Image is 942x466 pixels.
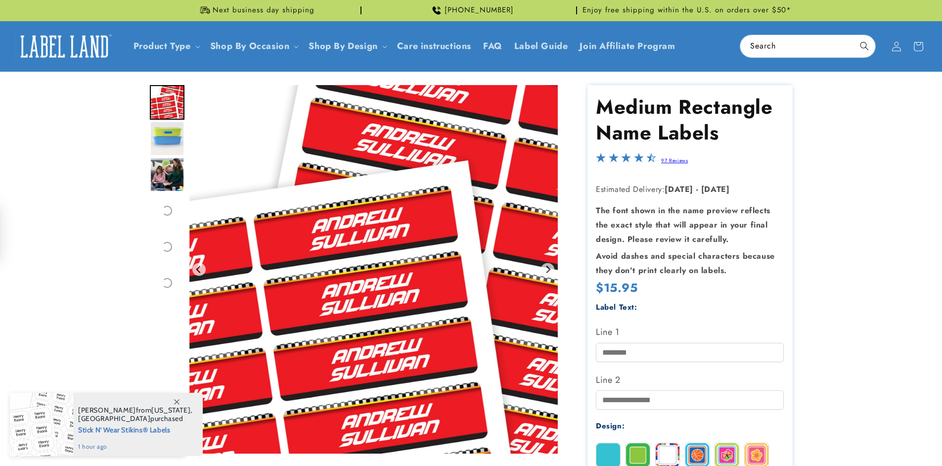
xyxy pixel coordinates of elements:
[596,420,625,431] label: Design:
[583,5,791,15] span: Enjoy free shipping within the U.S. on orders over $50*
[596,155,656,167] span: 4.7-star overall rating
[150,121,184,156] div: Go to slide 2
[665,184,693,195] strong: [DATE]
[78,442,192,451] span: 1 hour ago
[150,157,184,192] img: Medium Rectangle Name Labels - Label Land
[309,40,377,52] a: Shop By Design
[580,41,675,52] span: Join Affiliate Program
[843,423,932,456] iframe: Gorgias live chat messenger
[477,35,508,58] a: FAQ
[596,250,775,276] strong: Avoid dashes and special characters because they don’t print clearly on labels.
[596,280,638,295] span: $15.95
[150,193,184,228] div: Go to slide 4
[596,302,637,313] label: Label Text:
[150,266,184,300] div: Go to slide 6
[853,35,875,57] button: Search
[661,157,688,164] a: 97 Reviews
[596,94,784,145] h1: Medium Rectangle Name Labels
[15,31,114,62] img: Label Land
[78,423,192,435] span: Stick N' Wear Stikins® Labels
[303,35,391,58] summary: Shop By Design
[391,35,477,58] a: Care instructions
[701,184,730,195] strong: [DATE]
[150,121,184,156] img: Basketball design name label applied to a tupperware food container
[397,41,471,52] span: Care instructions
[574,35,681,58] a: Join Affiliate Program
[150,85,184,120] img: Medium Rectangle Name Labels - Label Land
[11,27,118,65] a: Label Land
[696,184,699,195] strong: -
[596,205,770,245] strong: The font shown in the name preview reflects the exact style that will appear in your final design...
[445,5,514,15] span: [PHONE_NUMBER]
[483,41,502,52] span: FAQ
[150,85,184,120] div: Go to slide 1
[596,372,784,388] label: Line 2
[210,41,290,52] span: Shop By Occasion
[596,183,784,197] p: Estimated Delivery:
[150,230,184,264] div: Go to slide 5
[514,41,568,52] span: Label Guide
[78,414,150,423] span: [GEOGRAPHIC_DATA]
[78,406,192,423] span: from , purchased
[204,35,303,58] summary: Shop By Occasion
[150,157,184,192] div: Go to slide 3
[508,35,574,58] a: Label Guide
[213,5,314,15] span: Next business day shipping
[128,35,204,58] summary: Product Type
[189,85,558,454] img: Medium Rectangle Name Labels - Label Land
[134,40,191,52] a: Product Type
[541,263,554,276] button: Next slide
[151,406,190,415] span: [US_STATE]
[192,263,206,276] button: Go to last slide
[596,324,784,340] label: Line 1
[78,406,136,415] span: [PERSON_NAME]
